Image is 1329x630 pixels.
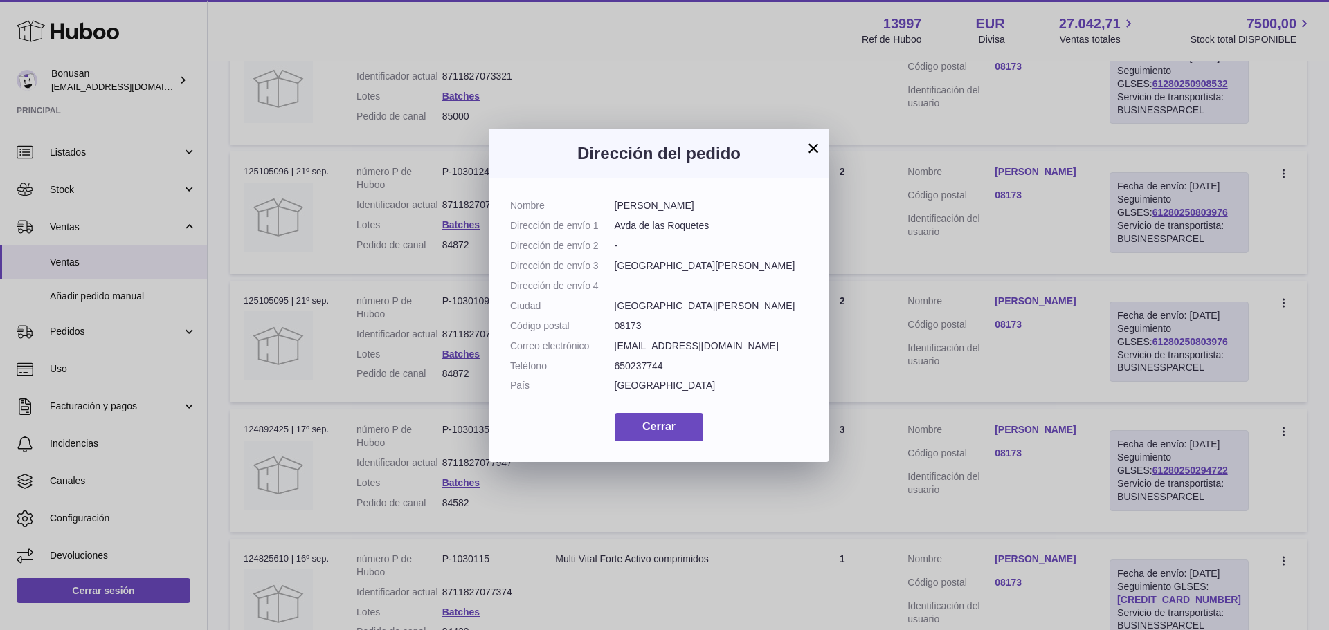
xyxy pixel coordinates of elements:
dd: 650237744 [615,360,808,373]
dd: [GEOGRAPHIC_DATA] [615,379,808,392]
dt: País [510,379,615,392]
dt: Código postal [510,319,615,333]
dd: [PERSON_NAME] [615,199,808,212]
dd: [GEOGRAPHIC_DATA][PERSON_NAME] [615,299,808,313]
dt: Dirección de envío 1 [510,219,615,232]
dd: Avda de las Roquetes [615,219,808,232]
dt: Dirección de envío 4 [510,279,615,293]
dt: Dirección de envío 2 [510,239,615,252]
dd: [EMAIL_ADDRESS][DOMAIN_NAME] [615,340,808,353]
span: Cerrar [642,420,676,432]
dd: 08173 [615,319,808,333]
dd: - [615,239,808,252]
dt: Correo electrónico [510,340,615,353]
dt: Dirección de envío 3 [510,259,615,272]
h3: Dirección del pedido [510,142,808,165]
dt: Teléfono [510,360,615,373]
button: Cerrar [615,413,703,441]
dt: Ciudad [510,299,615,313]
dt: Nombre [510,199,615,212]
dd: [GEOGRAPHIC_DATA][PERSON_NAME] [615,259,808,272]
button: × [805,140,822,156]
